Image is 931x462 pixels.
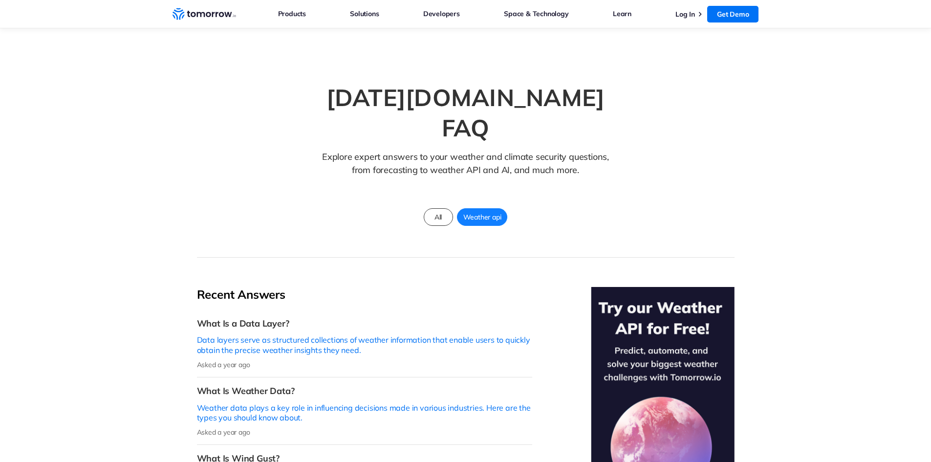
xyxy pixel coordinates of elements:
p: Explore expert answers to your weather and climate security questions, from forecasting to weathe... [318,150,613,192]
a: What Is a Data Layer?Data layers serve as structured collections of weather information that enab... [197,310,532,377]
a: Get Demo [707,6,758,22]
span: All [429,211,448,223]
a: Log In [675,10,695,19]
h1: [DATE][DOMAIN_NAME] FAQ [300,82,632,143]
h3: What Is Weather Data? [197,385,532,396]
h3: What Is a Data Layer? [197,318,532,329]
a: All [424,208,453,226]
a: Products [278,7,306,20]
a: Learn [613,7,631,20]
a: Developers [423,7,460,20]
a: What Is Weather Data?Weather data plays a key role in influencing decisions made in various indus... [197,377,532,445]
p: Asked a year ago [197,428,532,437]
a: Solutions [350,7,379,20]
h2: Recent Answers [197,287,532,302]
p: Weather data plays a key role in influencing decisions made in various industries. Here are the t... [197,403,532,423]
a: Weather api [457,208,508,226]
span: Weather api [457,211,507,223]
p: Asked a year ago [197,360,532,369]
a: Home link [173,7,236,22]
a: Space & Technology [504,7,568,20]
p: Data layers serve as structured collections of weather information that enable users to quickly o... [197,335,532,355]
